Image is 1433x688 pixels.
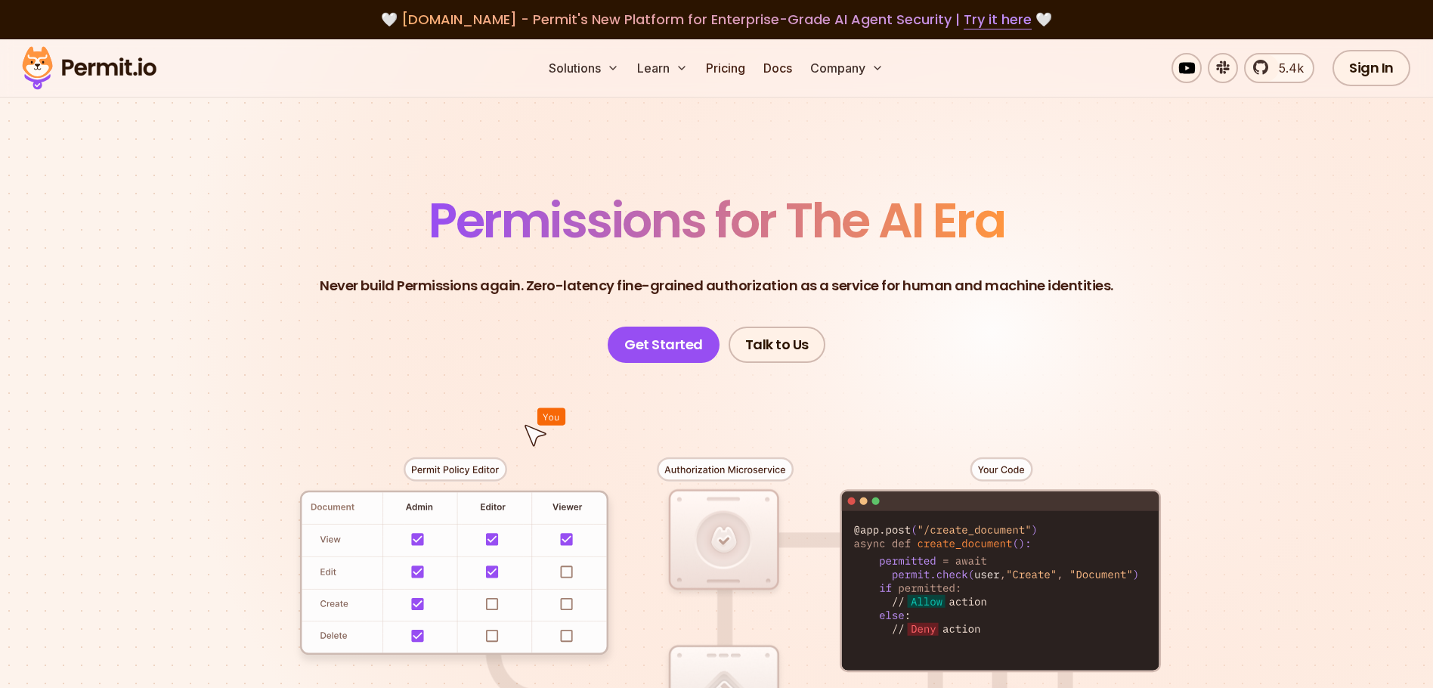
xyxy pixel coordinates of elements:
button: Company [804,53,890,83]
span: [DOMAIN_NAME] - Permit's New Platform for Enterprise-Grade AI Agent Security | [401,10,1032,29]
a: Pricing [700,53,751,83]
button: Learn [631,53,694,83]
img: Permit logo [15,42,163,94]
a: Docs [757,53,798,83]
div: 🤍 🤍 [36,9,1397,30]
a: Try it here [964,10,1032,29]
button: Solutions [543,53,625,83]
a: 5.4k [1244,53,1314,83]
p: Never build Permissions again. Zero-latency fine-grained authorization as a service for human and... [320,275,1113,296]
a: Sign In [1332,50,1410,86]
a: Get Started [608,327,720,363]
span: Permissions for The AI Era [429,187,1004,254]
span: 5.4k [1270,59,1304,77]
a: Talk to Us [729,327,825,363]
